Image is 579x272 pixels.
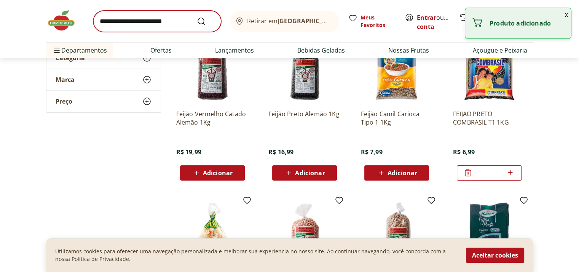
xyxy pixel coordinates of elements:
a: Ofertas [150,46,172,55]
img: Feijão Vermelho Catado Alemão 1Kg [176,31,249,104]
span: ou [417,13,451,31]
span: Marca [56,76,75,83]
a: Feijão Vermelho Catado Alemão 1Kg [176,110,249,126]
span: R$ 6,99 [453,148,475,156]
img: Feijão Camil Carioca Tipo 1 1Kg [360,31,433,104]
a: Criar conta [417,13,459,31]
span: Adicionar [203,170,233,176]
span: Retirar em [247,18,331,24]
img: Feijão Preto Alemão 1Kg [268,31,341,104]
span: Preço [56,98,72,105]
a: Nossas Frutas [388,46,429,55]
img: FEIJAO PRETO COMBRASIL T1 1KG [453,31,525,104]
a: Açougue e Peixaria [472,46,527,55]
span: Categoria [56,54,85,62]
span: R$ 19,99 [176,148,201,156]
button: Adicionar [272,165,337,181]
button: Adicionar [180,165,245,181]
span: Departamentos [52,41,107,59]
span: R$ 7,99 [360,148,382,156]
button: Menu [52,41,61,59]
button: Fechar notificação [562,8,571,21]
img: Feijão Carioca Alemão 1Kg [268,199,341,271]
span: Adicionar [295,170,325,176]
button: Submit Search [197,17,215,26]
img: Broto de Feijão Moyashi Nippo [176,199,249,271]
img: Feijão Preto Orgânico Korin 500G [453,199,525,271]
a: Meus Favoritos [348,14,396,29]
button: Retirar em[GEOGRAPHIC_DATA]/[GEOGRAPHIC_DATA] [230,11,339,32]
img: Feijão Manteiga Alemão 1Kg [360,199,433,271]
button: Aceitar cookies [466,248,524,263]
p: Produto adicionado [490,19,565,27]
button: Preço [46,91,161,112]
span: R$ 16,99 [268,148,293,156]
input: search [93,11,221,32]
a: Entrar [417,13,436,22]
button: Adicionar [364,165,429,181]
span: Meus Favoritos [360,14,396,29]
button: Marca [46,69,161,90]
a: FEIJAO PRETO COMBRASIL T1 1KG [453,110,525,126]
p: Utilizamos cookies para oferecer uma navegação personalizada e melhorar sua experiencia no nosso ... [55,248,457,263]
a: Feijão Preto Alemão 1Kg [268,110,341,126]
span: Adicionar [388,170,417,176]
a: Bebidas Geladas [297,46,345,55]
img: Hortifruti [46,9,84,32]
b: [GEOGRAPHIC_DATA]/[GEOGRAPHIC_DATA] [278,17,406,25]
a: Feijão Camil Carioca Tipo 1 1Kg [360,110,433,126]
a: Lançamentos [215,46,254,55]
